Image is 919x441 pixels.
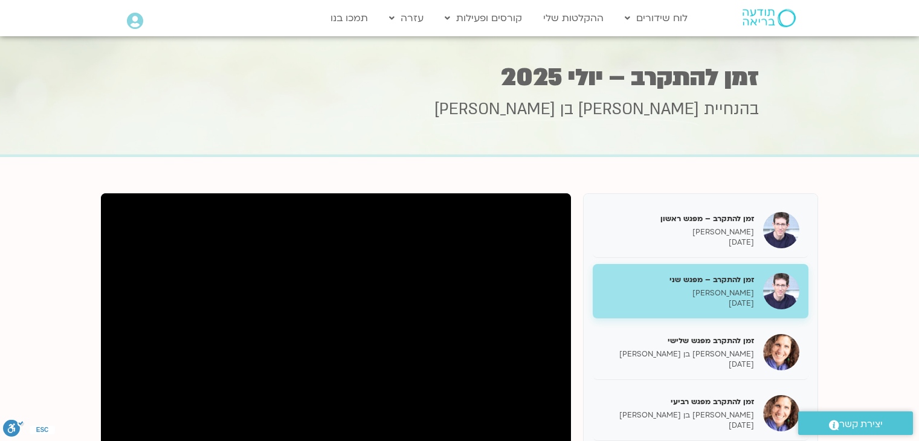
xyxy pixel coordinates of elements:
span: בהנחיית [704,98,759,120]
p: [PERSON_NAME] בן [PERSON_NAME] [602,410,754,420]
h5: זמן להתקרב – מפגש ראשון [602,213,754,224]
p: [DATE] [602,420,754,431]
a: קורסים ופעילות [439,7,528,30]
a: תמכו בנו [324,7,374,30]
img: זמן להתקרב – מפגש ראשון [763,212,799,248]
p: [PERSON_NAME] [602,227,754,237]
img: זמן להתקרב מפגש רביעי [763,395,799,431]
img: זמן להתקרב – מפגש שני [763,273,799,309]
h5: זמן להתקרב מפגש רביעי [602,396,754,407]
h5: זמן להתקרב מפגש שלישי [602,335,754,346]
h1: זמן להתקרב – יולי 2025 [161,66,759,89]
img: זמן להתקרב מפגש שלישי [763,334,799,370]
p: [DATE] [602,237,754,248]
img: תודעה בריאה [743,9,796,27]
p: [DATE] [602,359,754,370]
h5: זמן להתקרב – מפגש שני [602,274,754,285]
p: [DATE] [602,298,754,309]
a: ההקלטות שלי [537,7,610,30]
span: יצירת קשר [839,416,883,433]
p: [PERSON_NAME] בן [PERSON_NAME] [602,349,754,359]
a: לוח שידורים [619,7,694,30]
p: [PERSON_NAME] [602,288,754,298]
a: עזרה [383,7,430,30]
a: יצירת קשר [798,411,913,435]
